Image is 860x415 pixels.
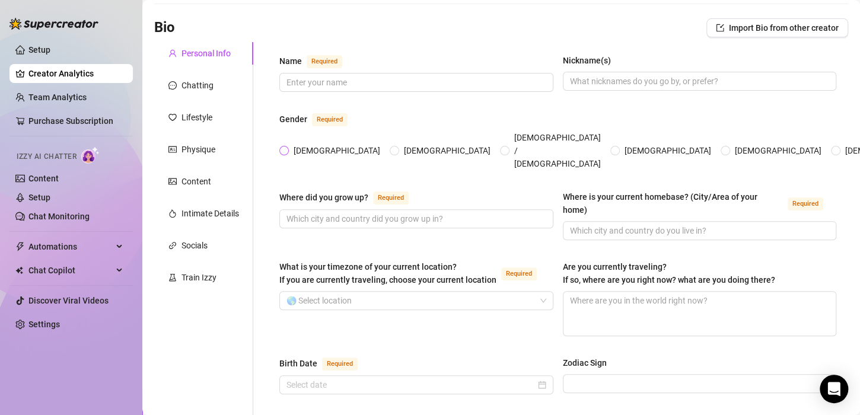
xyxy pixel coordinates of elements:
[81,146,100,164] img: AI Chatter
[168,113,177,122] span: heart
[286,76,544,89] input: Name
[28,92,87,102] a: Team Analytics
[168,49,177,58] span: user
[181,239,208,252] div: Socials
[279,112,361,126] label: Gender
[28,320,60,329] a: Settings
[501,267,537,280] span: Required
[322,357,358,371] span: Required
[168,209,177,218] span: fire
[729,23,839,33] span: Import Bio from other creator
[788,197,823,210] span: Required
[15,266,23,274] img: Chat Copilot
[181,79,214,92] div: Chatting
[279,190,422,205] label: Where did you grow up?
[706,18,848,37] button: Import Bio from other creator
[28,193,50,202] a: Setup
[563,190,837,216] label: Where is your current homebase? (City/Area of your home)
[373,191,409,205] span: Required
[28,261,113,280] span: Chat Copilot
[9,18,98,30] img: logo-BBDzfeDw.svg
[289,144,385,157] span: [DEMOGRAPHIC_DATA]
[168,81,177,90] span: message
[820,375,848,403] div: Open Intercom Messenger
[563,356,607,369] div: Zodiac Sign
[570,224,827,237] input: Where is your current homebase? (City/Area of your home)
[181,111,212,124] div: Lifestyle
[286,378,536,391] input: Birth Date
[279,357,317,370] div: Birth Date
[168,177,177,186] span: picture
[28,45,50,55] a: Setup
[168,241,177,250] span: link
[28,116,113,126] a: Purchase Subscription
[730,144,826,157] span: [DEMOGRAPHIC_DATA]
[28,64,123,83] a: Creator Analytics
[181,143,215,156] div: Physique
[716,24,724,32] span: import
[279,356,371,371] label: Birth Date
[563,54,611,67] div: Nickname(s)
[28,174,59,183] a: Content
[279,54,355,68] label: Name
[563,54,619,67] label: Nickname(s)
[509,131,606,170] span: [DEMOGRAPHIC_DATA] / [DEMOGRAPHIC_DATA]
[28,296,109,305] a: Discover Viral Videos
[279,262,496,285] span: What is your timezone of your current location? If you are currently traveling, choose your curre...
[312,113,348,126] span: Required
[15,242,25,251] span: thunderbolt
[181,207,239,220] div: Intimate Details
[399,144,495,157] span: [DEMOGRAPHIC_DATA]
[286,212,544,225] input: Where did you grow up?
[563,190,783,216] div: Where is your current homebase? (City/Area of your home)
[563,356,615,369] label: Zodiac Sign
[28,237,113,256] span: Automations
[620,144,716,157] span: [DEMOGRAPHIC_DATA]
[279,55,302,68] div: Name
[168,145,177,154] span: idcard
[17,151,77,162] span: Izzy AI Chatter
[307,55,342,68] span: Required
[28,212,90,221] a: Chat Monitoring
[279,113,307,126] div: Gender
[168,273,177,282] span: experiment
[563,262,775,285] span: Are you currently traveling? If so, where are you right now? what are you doing there?
[154,18,175,37] h3: Bio
[181,47,231,60] div: Personal Info
[279,191,368,204] div: Where did you grow up?
[181,271,216,284] div: Train Izzy
[570,75,827,88] input: Nickname(s)
[181,175,211,188] div: Content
